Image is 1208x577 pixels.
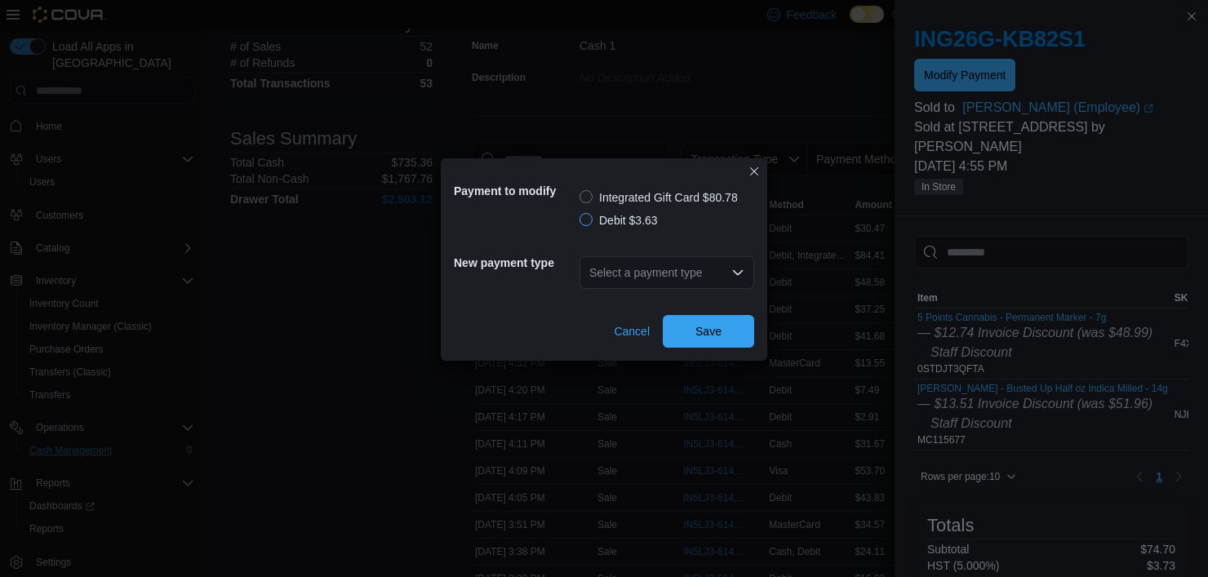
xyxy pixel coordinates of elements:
[744,162,764,181] button: Closes this modal window
[731,266,744,279] button: Open list of options
[454,246,576,279] h5: New payment type
[589,263,591,282] input: Accessible screen reader label
[454,175,576,207] h5: Payment to modify
[607,315,656,348] button: Cancel
[695,323,722,340] span: Save
[580,188,738,207] label: Integrated Gift Card $80.78
[663,315,754,348] button: Save
[614,323,650,340] span: Cancel
[580,211,658,230] label: Debit $3.63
